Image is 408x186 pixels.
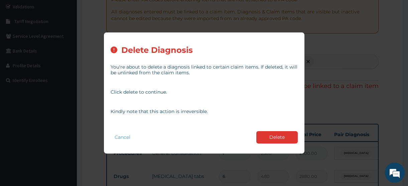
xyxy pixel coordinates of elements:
[111,109,298,114] p: Kindly note that this action is irreversible.
[110,3,126,19] div: Minimize live chat window
[12,33,27,50] img: d_794563401_company_1708531726252_794563401
[111,64,298,76] p: You're about to delete a diagnosis linked to certain claim items. If deleted, it will be unlinked...
[39,53,92,120] span: We're online!
[111,89,298,95] p: Click delete to continue.
[35,37,112,46] div: Chat with us now
[256,131,298,144] button: Delete
[121,46,193,55] h2: Delete Diagnosis
[111,132,134,142] button: Cancel
[3,119,127,143] textarea: Type your message and hit 'Enter'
